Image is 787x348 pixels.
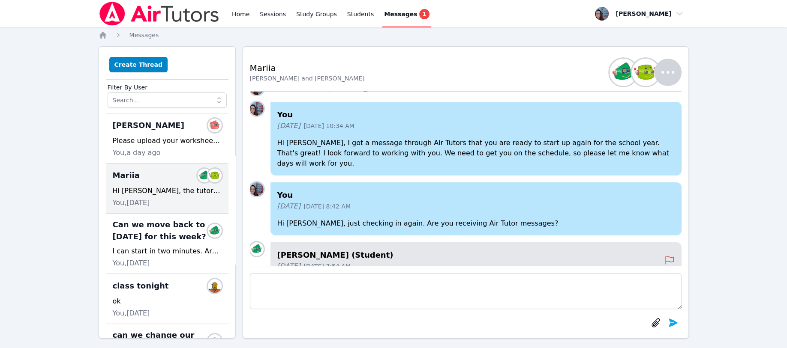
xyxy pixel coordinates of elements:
img: Tyler Muller [208,279,222,293]
span: You, [DATE] [113,258,150,268]
span: [DATE] [277,261,300,271]
span: [DATE] [277,201,300,211]
span: class tonight [113,280,169,292]
div: [PERSON_NAME] and [PERSON_NAME] [250,74,365,83]
span: Mariia [113,170,140,181]
img: Mariia Zenkevich [198,169,211,182]
span: 1 [419,9,430,19]
h4: You [277,109,675,121]
div: Can we move back to [DATE] for this week?Mariia ZenkevichI can start in two minutes. Are you read... [106,214,228,274]
div: Please upload your worksheets here [113,136,222,146]
button: Create Thread [109,57,168,72]
img: Leah Hoff [250,182,264,196]
span: [PERSON_NAME] [113,119,184,131]
img: Mariia Zenkevich [250,242,264,256]
span: Messages [129,32,159,39]
input: Search... [108,92,227,108]
div: class tonightTyler MullerokYou,[DATE] [106,274,228,324]
span: [DATE] 10:34 AM [304,122,354,130]
button: Mariia ZenkevichKseniia Zinkevich [615,59,682,86]
img: Kseniia Zinkevich [208,169,222,182]
span: [DATE] [277,121,300,131]
img: Tyler Muller [208,334,222,348]
img: Mariia Zenkevich [610,59,637,86]
span: Can we move back to [DATE] for this week? [113,219,211,243]
div: I can start in two minutes. Are you ready? [113,246,222,256]
img: Air Tutors [99,2,220,26]
img: Alanda Alonso [208,119,222,132]
div: [PERSON_NAME]Alanda AlonsoPlease upload your worksheets hereYou,a day ago [106,113,228,164]
p: Hi [PERSON_NAME], just checking in again. Are you receiving Air Tutor messages? [277,218,675,229]
h2: Mariia [250,62,365,74]
span: You, [DATE] [113,308,150,318]
img: Kseniia Zinkevich [632,59,659,86]
span: [DATE] 7:54 AM [304,262,351,271]
span: You, [DATE] [113,198,150,208]
div: MariiaMariia ZenkevichKseniia ZinkevichHi [PERSON_NAME], the tutor request stated that is was for... [106,164,228,214]
span: Messages [384,10,417,18]
h4: You [277,189,675,201]
img: Mariia Zenkevich [208,224,222,238]
span: [DATE] 8:42 AM [304,202,351,211]
h4: [PERSON_NAME] (Student) [277,249,664,261]
nav: Breadcrumb [99,31,689,39]
p: Hi [PERSON_NAME], I got a message through Air Tutors that you are ready to start up again for the... [277,138,675,169]
a: Messages [129,31,159,39]
div: Hi [PERSON_NAME], the tutor request stated that is was for general homework help - any subject. I... [113,186,222,196]
span: You, a day ago [113,148,161,158]
label: Filter By User [108,80,227,92]
div: ok [113,296,222,306]
img: Leah Hoff [250,102,264,116]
